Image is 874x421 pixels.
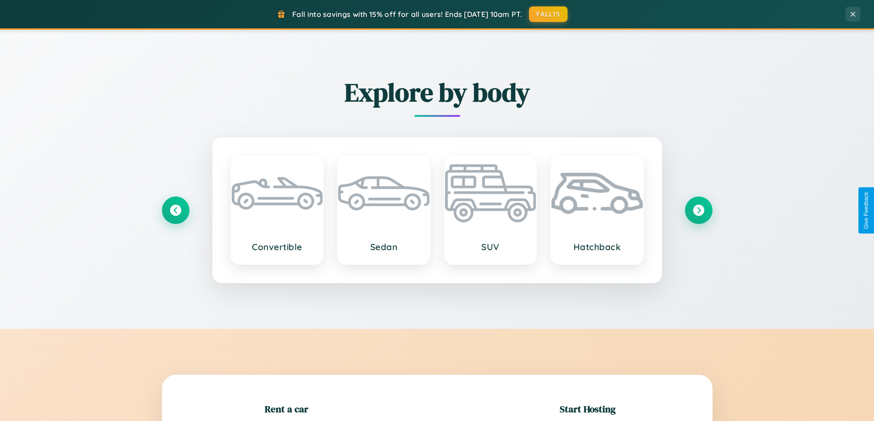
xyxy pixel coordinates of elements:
[454,241,527,252] h3: SUV
[347,241,420,252] h3: Sedan
[529,6,568,22] button: FALL15
[561,241,634,252] h3: Hatchback
[265,402,308,416] h2: Rent a car
[292,10,522,19] span: Fall into savings with 15% off for all users! Ends [DATE] 10am PT.
[241,241,314,252] h3: Convertible
[162,75,713,110] h2: Explore by body
[863,192,869,229] div: Give Feedback
[560,402,616,416] h2: Start Hosting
